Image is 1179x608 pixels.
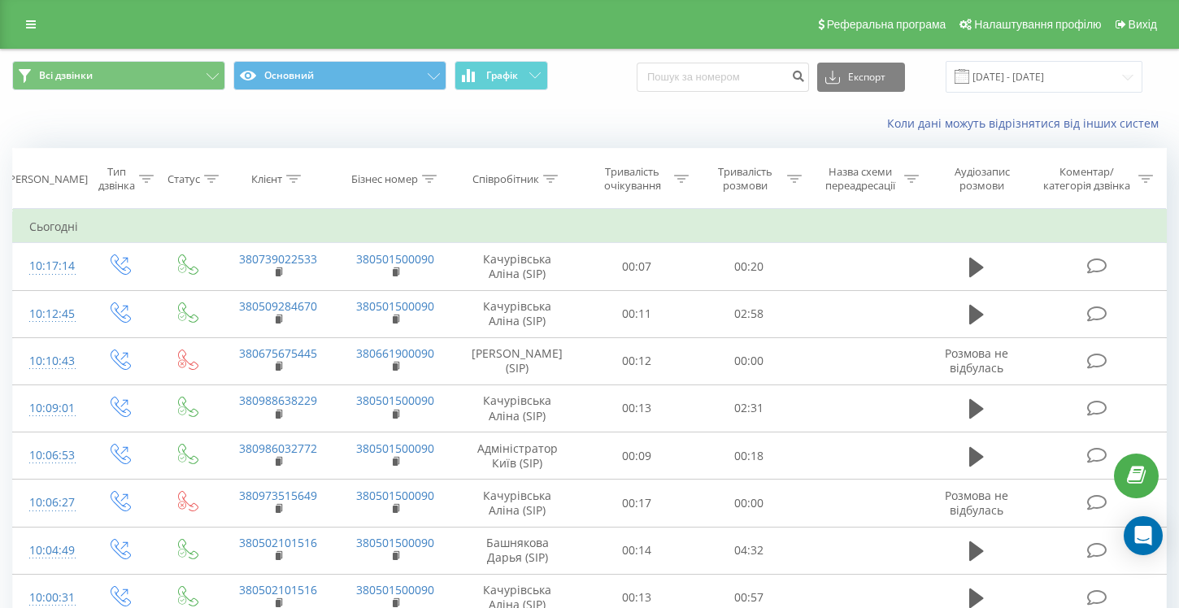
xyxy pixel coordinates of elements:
[167,172,200,186] div: Статус
[351,172,418,186] div: Бізнес номер
[29,250,68,282] div: 10:17:14
[455,384,581,432] td: Качурівська Аліна (SIP)
[98,165,135,193] div: Тип дзвінка
[455,432,581,480] td: Адміністратор Київ (SIP)
[356,582,434,597] a: 380501500090
[707,165,783,193] div: Тривалість розмови
[239,488,317,503] a: 380973515649
[974,18,1101,31] span: Налаштування профілю
[693,480,806,527] td: 00:00
[820,165,900,193] div: Назва схеми переадресації
[239,251,317,267] a: 380739022533
[581,384,694,432] td: 00:13
[581,480,694,527] td: 00:17
[945,345,1008,376] span: Розмова не відбулась
[29,345,68,377] div: 10:10:43
[693,290,806,337] td: 02:58
[486,70,518,81] span: Графік
[251,172,282,186] div: Клієнт
[581,527,694,574] td: 00:14
[887,115,1167,131] a: Коли дані можуть відрізнятися вiд інших систем
[472,172,539,186] div: Співробітник
[12,61,225,90] button: Всі дзвінки
[239,535,317,550] a: 380502101516
[693,337,806,384] td: 00:00
[239,582,317,597] a: 380502101516
[356,441,434,456] a: 380501500090
[693,243,806,290] td: 00:20
[239,441,317,456] a: 380986032772
[455,290,581,337] td: Качурівська Аліна (SIP)
[1124,516,1163,555] div: Open Intercom Messenger
[233,61,446,90] button: Основний
[581,432,694,480] td: 00:09
[817,63,905,92] button: Експорт
[29,535,68,567] div: 10:04:49
[455,480,581,527] td: Качурівська Аліна (SIP)
[6,172,88,186] div: [PERSON_NAME]
[356,251,434,267] a: 380501500090
[581,337,694,384] td: 00:12
[637,63,809,92] input: Пошук за номером
[13,211,1167,243] td: Сьогодні
[693,384,806,432] td: 02:31
[455,337,581,384] td: [PERSON_NAME] (SIP)
[945,488,1008,518] span: Розмова не відбулась
[356,488,434,503] a: 380501500090
[39,69,93,82] span: Всі дзвінки
[29,440,68,471] div: 10:06:53
[29,487,68,519] div: 10:06:27
[693,527,806,574] td: 04:32
[1039,165,1134,193] div: Коментар/категорія дзвінка
[581,243,694,290] td: 00:07
[356,393,434,408] a: 380501500090
[356,535,434,550] a: 380501500090
[455,61,548,90] button: Графік
[239,393,317,408] a: 380988638229
[938,165,1027,193] div: Аудіозапис розмови
[29,393,68,424] div: 10:09:01
[1129,18,1157,31] span: Вихід
[356,298,434,314] a: 380501500090
[693,432,806,480] td: 00:18
[239,298,317,314] a: 380509284670
[455,243,581,290] td: Качурівська Аліна (SIP)
[29,298,68,330] div: 10:12:45
[455,527,581,574] td: Башнякова Дарья (SIP)
[239,345,317,361] a: 380675675445
[827,18,946,31] span: Реферальна програма
[581,290,694,337] td: 00:11
[595,165,671,193] div: Тривалість очікування
[356,345,434,361] a: 380661900090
